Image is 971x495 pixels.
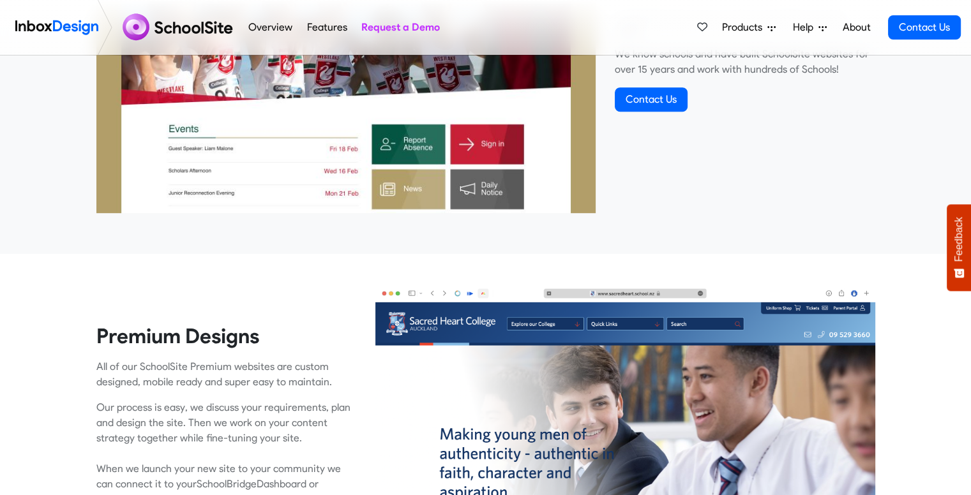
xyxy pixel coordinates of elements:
[615,87,688,112] a: Contact Us
[117,12,241,43] img: schoolsite logo
[947,204,971,291] button: Feedback - Show survey
[303,15,350,40] a: Features
[197,478,257,490] a: SchoolBridge
[96,359,357,390] p: All of our SchoolSite Premium websites are custom designed, mobile ready and super easy to maintain.
[615,47,875,77] p: We know schools and have built SchoolSite websites for over 15 years and work with hundreds of Sc...
[722,20,767,35] span: Products
[839,15,874,40] a: About
[888,15,961,40] a: Contact Us
[358,15,443,40] a: Request a Demo
[96,323,357,349] heading: Premium Designs
[717,15,781,40] a: Products
[788,15,832,40] a: Help
[953,217,965,262] span: Feedback
[793,20,818,35] span: Help
[245,15,296,40] a: Overview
